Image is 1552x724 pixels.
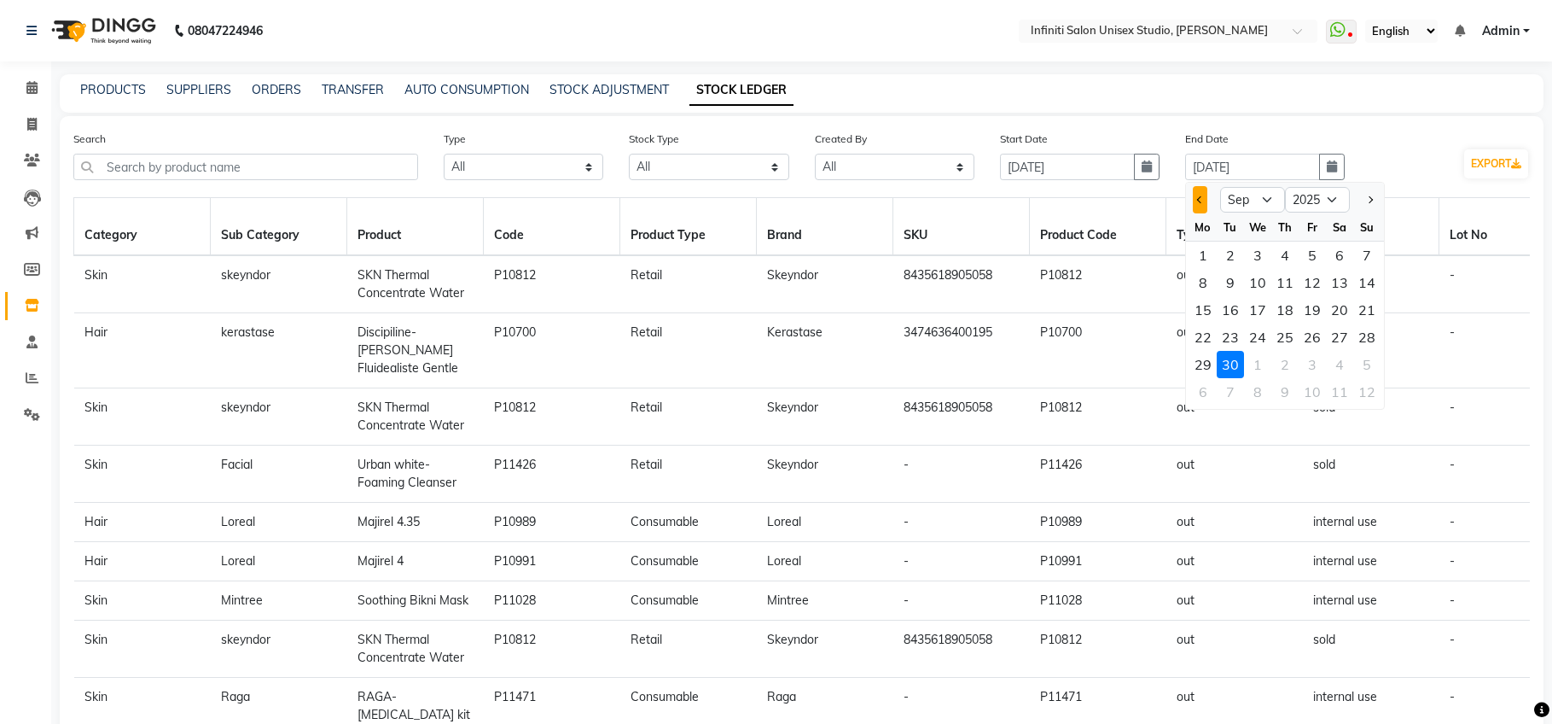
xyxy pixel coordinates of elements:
[1299,296,1326,324] div: Friday, September 19, 2025
[1303,446,1439,503] td: sold
[1353,324,1381,351] div: Sunday, September 28, 2025
[252,82,301,97] a: ORDERS
[484,255,620,313] td: P10812
[1271,378,1299,406] div: 9
[1244,378,1271,406] div: Wednesday, October 8, 2025
[620,503,757,542] td: Consumable
[357,689,470,722] span: RAGA- [MEDICAL_DATA] kit
[629,131,679,147] label: Stock Type
[1217,296,1244,324] div: 16
[1271,296,1299,324] div: Thursday, September 18, 2025
[1299,324,1326,351] div: 26
[893,621,1030,678] td: 8435618905058
[1303,388,1439,446] td: sold
[1189,378,1217,406] div: Monday, October 6, 2025
[1030,503,1166,542] td: P10989
[620,621,757,678] td: Retail
[1326,242,1353,269] div: 6
[1303,542,1439,581] td: internal use
[1326,351,1353,378] div: Saturday, October 4, 2025
[74,313,211,388] td: Hair
[893,255,1030,313] td: 8435618905058
[1303,621,1439,678] td: sold
[1189,242,1217,269] div: 1
[1189,296,1217,324] div: 15
[620,446,757,503] td: Retail
[757,621,893,678] td: Skeyndor
[1326,351,1353,378] div: 4
[1285,187,1350,213] select: Select year
[1189,213,1217,241] div: Mo
[757,388,893,446] td: Skeyndor
[1193,186,1207,213] button: Previous month
[74,542,211,581] td: Hair
[893,581,1030,621] td: -
[484,198,620,256] th: Code
[1030,198,1166,256] th: Product Code
[74,503,211,542] td: Hair
[1353,242,1381,269] div: Sunday, September 7, 2025
[211,621,347,678] td: skeyndor
[357,553,404,569] span: Majirel 4
[211,542,347,581] td: Loreal
[1271,242,1299,269] div: Thursday, September 4, 2025
[444,131,466,147] label: Type
[347,198,484,256] th: Product
[74,581,211,621] td: Skin
[484,621,620,678] td: P10812
[1299,324,1326,351] div: Friday, September 26, 2025
[757,542,893,581] td: Loreal
[1482,22,1520,40] span: Admin
[211,255,347,313] td: skeyndor
[357,267,464,301] span: SKN Thermal Concentrate Water
[1217,378,1244,406] div: Tuesday, October 7, 2025
[1217,351,1244,378] div: Tuesday, September 30, 2025
[1189,351,1217,378] div: 29
[484,388,620,446] td: P10812
[1189,378,1217,406] div: 6
[620,198,757,256] th: Product Type
[1299,269,1326,296] div: Friday, September 12, 2025
[1326,269,1353,296] div: 13
[166,82,231,97] a: SUPPLIERS
[1326,242,1353,269] div: Saturday, September 6, 2025
[1166,388,1303,446] td: out
[1353,242,1381,269] div: 7
[1326,324,1353,351] div: 27
[1299,378,1326,406] div: 10
[1326,269,1353,296] div: Saturday, September 13, 2025
[1299,213,1326,241] div: Fr
[1299,351,1326,378] div: Friday, October 3, 2025
[1166,255,1303,313] td: out
[1326,296,1353,324] div: Saturday, September 20, 2025
[1217,296,1244,324] div: Tuesday, September 16, 2025
[1271,351,1299,378] div: Thursday, October 2, 2025
[1353,269,1381,296] div: Sunday, September 14, 2025
[357,400,464,433] span: SKN Thermal Concentrate Water
[1217,269,1244,296] div: 9
[1353,296,1381,324] div: 21
[1271,296,1299,324] div: 18
[73,154,418,180] input: Search by product name
[1217,351,1244,378] div: 30
[1217,324,1244,351] div: Tuesday, September 23, 2025
[1353,324,1381,351] div: 28
[1217,324,1244,351] div: 23
[893,313,1030,388] td: 3474636400195
[549,82,669,97] a: STOCK ADJUSTMENT
[357,324,458,376] span: Discipiline-[PERSON_NAME] Fluidealiste Gentle
[1244,269,1271,296] div: Wednesday, September 10, 2025
[757,581,893,621] td: Mintree
[1353,351,1381,378] div: Sunday, October 5, 2025
[1299,242,1326,269] div: 5
[1271,324,1299,351] div: 25
[1244,324,1271,351] div: Wednesday, September 24, 2025
[1189,324,1217,351] div: 22
[484,446,620,503] td: P11426
[1166,446,1303,503] td: out
[1353,378,1381,406] div: Sunday, October 12, 2025
[1189,242,1217,269] div: Monday, September 1, 2025
[1271,324,1299,351] div: Thursday, September 25, 2025
[1166,581,1303,621] td: out
[1000,131,1048,147] label: Start Date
